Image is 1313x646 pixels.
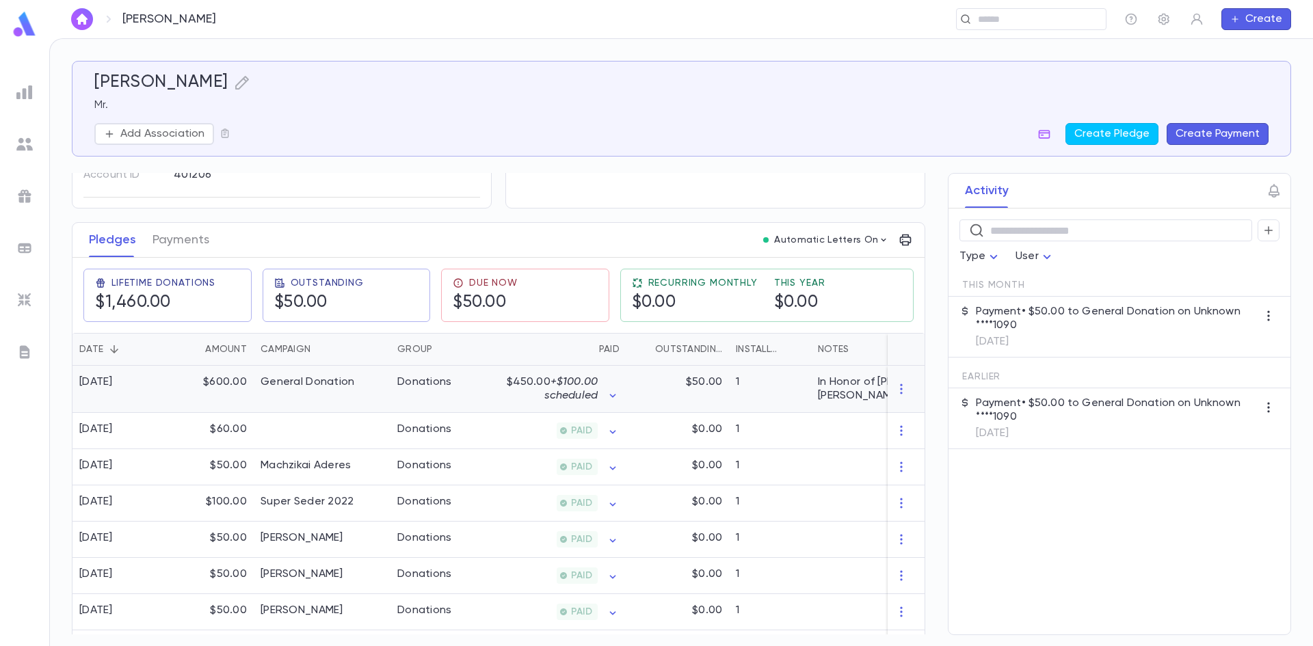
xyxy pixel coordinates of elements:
button: Create Payment [1167,123,1269,145]
h5: $0.00 [774,293,819,313]
div: General Donation [261,375,354,389]
div: Goldberg Kollel [261,604,343,617]
p: $0.00 [692,422,722,436]
button: Sort [103,338,125,360]
div: Paid [599,333,620,366]
div: 1 [729,449,811,485]
div: 1 [729,366,811,413]
div: $600.00 [165,366,254,413]
div: Notes [818,333,849,366]
div: [DATE] [79,567,113,581]
button: Pledges [89,223,136,257]
div: $100.00 [165,485,254,522]
img: letters_grey.7941b92b52307dd3b8a917253454ce1c.svg [16,344,33,360]
img: reports_grey.c525e4749d1bce6a11f5fe2a8de1b229.svg [16,84,33,100]
div: Installments [736,333,782,366]
span: PAID [566,461,598,472]
div: In Honor of [PERSON_NAME]; [PERSON_NAME] [818,375,975,403]
div: Notes [811,333,982,366]
button: Sort [633,338,655,360]
span: Earlier [962,371,1000,382]
div: Donations [397,422,452,436]
div: Outstanding [655,333,722,366]
p: Automatic Letters On [774,234,878,245]
h5: $0.00 [632,293,676,313]
span: Recurring Monthly [648,278,758,288]
div: 1 [729,522,811,558]
div: Donations [397,459,452,472]
p: $50.00 [686,375,722,389]
div: [DATE] [79,495,113,509]
button: Activity [965,174,1009,208]
div: $50.00 [165,449,254,485]
button: Create [1221,8,1291,30]
span: Outstanding [291,278,364,288]
div: Paid [493,333,626,366]
div: Donations [397,567,452,581]
img: students_grey.60c7aba0da46da39d6d829b817ac14fc.svg [16,136,33,152]
h5: [PERSON_NAME] [94,72,228,93]
div: [DATE] [79,375,113,389]
div: [DATE] [79,531,113,545]
div: $50.00 [165,594,254,630]
div: User [1016,243,1055,270]
button: Sort [782,338,804,360]
span: PAID [566,425,598,436]
div: Type [959,243,1002,270]
span: This Month [962,280,1024,291]
button: Automatic Letters On [758,230,894,250]
div: 401206 [174,164,412,185]
div: $50.00 [165,558,254,594]
p: Payment • $50.00 to General Donation on Unknown ****1090 [976,305,1258,332]
button: Sort [432,338,454,360]
div: 1 [729,594,811,630]
span: Lifetime Donations [111,278,215,288]
h5: $50.00 [274,293,328,313]
span: This Year [774,278,825,288]
span: + $100.00 scheduled [544,377,598,401]
p: Account ID [83,164,162,186]
div: $50.00 [165,522,254,558]
div: Machzikai Aderes [261,459,351,472]
div: 1 [729,558,811,594]
div: [DATE] [79,604,113,617]
img: batches_grey.339ca447c9d9533ef1741baa751efc33.svg [16,240,33,256]
span: User [1016,251,1039,262]
button: Sort [183,338,205,360]
img: campaigns_grey.99e729a5f7ee94e3726e6486bddda8f1.svg [16,188,33,204]
div: Group [390,333,493,366]
button: Sort [310,338,332,360]
h5: $1,460.00 [95,293,171,313]
img: imports_grey.530a8a0e642e233f2baf0ef88e8c9fcb.svg [16,292,33,308]
button: Add Association [94,123,214,145]
p: Mr. [94,98,1269,112]
div: Donations [397,495,452,509]
div: Goldberg Kollel [261,567,343,581]
button: Payments [152,223,209,257]
p: $0.00 [692,531,722,545]
p: [PERSON_NAME] [122,12,216,27]
div: Group [397,333,432,366]
div: Donations [397,604,452,617]
div: Date [72,333,165,366]
button: Sort [577,338,599,360]
div: Amount [165,333,254,366]
div: Amount [205,333,247,366]
p: $0.00 [692,495,722,509]
p: Payment • $50.00 to General Donation on Unknown ****1090 [976,396,1258,424]
div: Goldberg Kollel [261,531,343,545]
span: PAID [566,498,598,509]
div: Donations [397,375,452,389]
span: Type [959,251,985,262]
img: home_white.a664292cf8c1dea59945f0da9f25487c.svg [74,14,90,25]
p: $0.00 [692,567,722,581]
div: Installments [729,333,811,366]
span: Due Now [469,278,518,288]
span: PAID [566,570,598,581]
div: Campaign [261,333,310,366]
button: Create Pledge [1065,123,1158,145]
p: Add Association [120,127,204,141]
p: [DATE] [976,427,1258,440]
div: Outstanding [626,333,729,366]
img: logo [11,11,38,38]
